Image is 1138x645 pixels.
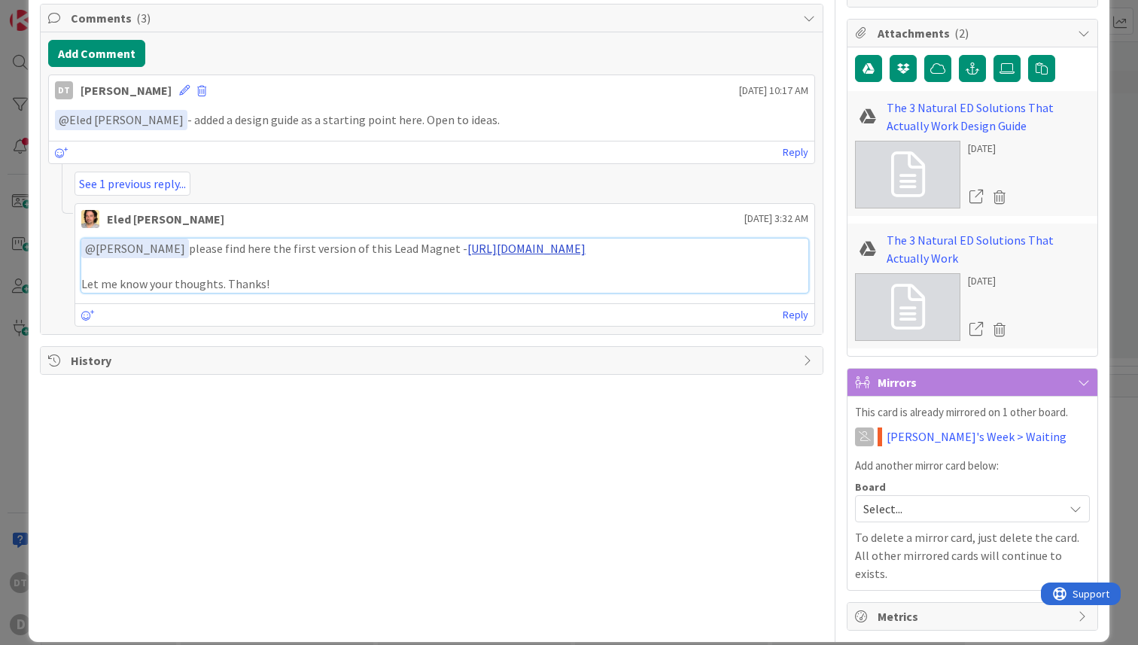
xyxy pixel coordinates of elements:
span: Eled [PERSON_NAME] [59,112,184,127]
div: [DATE] [968,273,1012,289]
span: History [71,351,796,370]
p: This card is already mirrored on 1 other board. [855,404,1090,421]
span: Board [855,482,886,492]
p: Add another mirror card below: [855,458,1090,475]
a: Open [968,187,984,207]
span: Mirrors [878,373,1070,391]
p: Let me know your thoughts. Thanks! [81,275,808,293]
span: Attachments [878,24,1070,42]
p: To delete a mirror card, just delete the card. All other mirrored cards will continue to exists. [855,528,1090,583]
span: Support [32,2,68,20]
a: [URL][DOMAIN_NAME] [467,241,586,256]
span: ( 2 ) [954,26,969,41]
span: Comments [71,9,796,27]
span: [DATE] 3:32 AM [744,211,808,227]
a: The 3 Natural ED Solutions That Actually Work [887,231,1090,267]
a: Reply [783,143,808,162]
p: - added a design guide as a starting point here. Open to ideas. [55,110,808,130]
span: Select... [863,498,1056,519]
span: @ [85,241,96,256]
a: The 3 Natural ED Solutions That Actually Work Design Guide [887,99,1090,135]
span: Metrics [878,607,1070,625]
a: Open [968,320,984,339]
p: please find here the first version of this Lead Magnet - [81,239,808,259]
a: [PERSON_NAME]'s Week > Waiting [887,427,1066,446]
span: @ [59,112,69,127]
div: [PERSON_NAME] [81,81,172,99]
div: DT [55,81,73,99]
img: EC [81,210,99,228]
div: [DATE] [968,141,1012,157]
span: [PERSON_NAME] [85,241,185,256]
span: [DATE] 10:17 AM [739,83,808,99]
span: ( 3 ) [136,11,151,26]
a: Reply [783,306,808,324]
button: Add Comment [48,40,145,67]
a: See 1 previous reply... [75,172,190,196]
div: Eled [PERSON_NAME] [107,210,224,228]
